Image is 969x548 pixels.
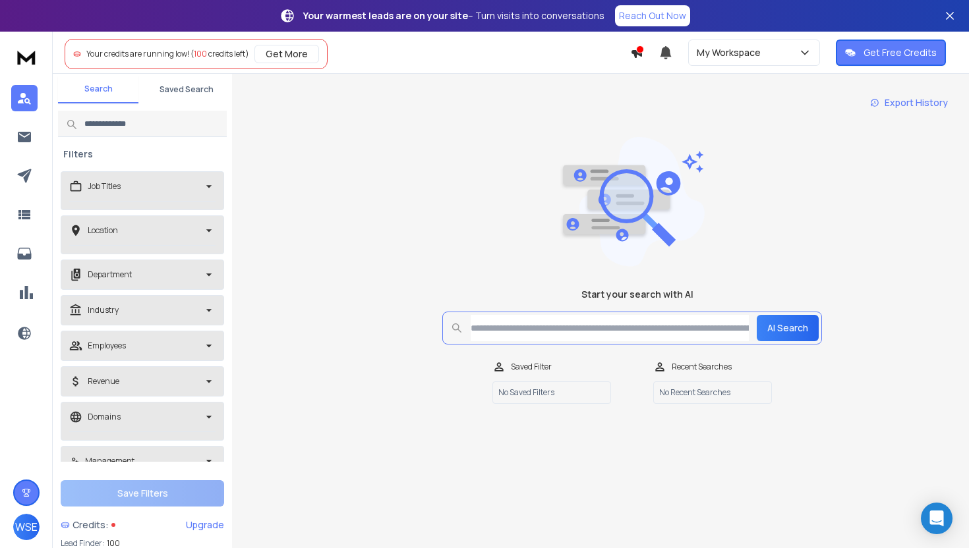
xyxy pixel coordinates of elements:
p: Saved Filter [511,362,552,372]
img: image [560,137,705,267]
button: Get More [254,45,319,63]
button: WSE [13,514,40,540]
p: No Saved Filters [492,381,611,404]
div: Open Intercom Messenger [921,503,953,534]
p: My Workspace [697,46,766,59]
p: Domains [88,412,121,422]
a: Reach Out Now [615,5,690,26]
button: Search [58,76,138,103]
p: Industry [88,305,119,315]
a: Credits:Upgrade [61,512,224,538]
h1: Start your search with AI [581,288,693,301]
p: Get Free Credits [864,46,937,59]
span: ( credits left) [191,48,249,59]
p: Management [85,456,134,466]
p: No Recent Searches [653,381,772,404]
p: Job Titles [88,181,121,192]
span: Your credits are running low! [86,48,189,59]
p: Location [88,225,118,236]
p: Department [88,269,132,280]
span: Credits: [73,518,109,532]
img: logo [13,45,40,69]
p: Reach Out Now [619,9,686,22]
button: AI Search [757,315,819,341]
p: Employees [88,341,126,351]
strong: Your warmest leads are on your site [303,9,468,22]
button: Saved Search [146,76,227,103]
a: Export History [860,90,958,116]
p: – Turn visits into conversations [303,9,604,22]
p: Recent Searches [672,362,732,372]
button: Get Free Credits [836,40,946,66]
span: 100 [194,48,207,59]
p: Revenue [88,376,119,387]
div: Upgrade [186,518,224,532]
h3: Filters [58,148,98,161]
